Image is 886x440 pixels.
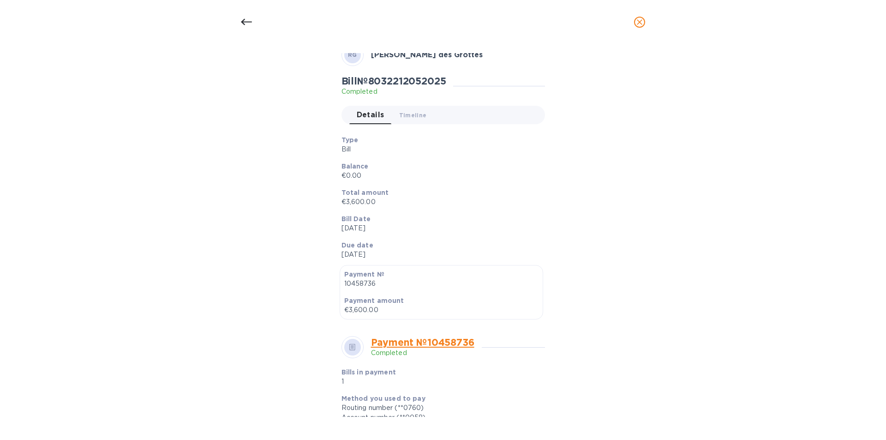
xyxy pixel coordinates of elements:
p: [DATE] [341,250,538,259]
b: Bill Date [341,215,371,223]
span: Timeline [399,110,427,120]
b: Balance [341,163,369,170]
p: €3,600.00 [344,305,539,315]
p: 1 [341,377,472,386]
b: Type [341,136,359,144]
p: Bill [341,145,538,154]
span: Details [357,108,384,121]
b: RG [348,51,357,58]
b: [PERSON_NAME] des Grottes [371,50,483,59]
b: Payment № [344,271,384,278]
div: Account number (**0058) [341,413,538,422]
p: €0.00 [341,171,538,181]
h2: Bill № ‭8032212052025‬ [341,75,446,87]
b: Bills in payment [341,368,396,376]
b: Due date [341,241,373,249]
p: Completed [371,348,474,358]
a: Payment № 10458736 [371,337,474,348]
p: Completed [341,87,446,96]
p: 10458736 [344,279,539,289]
b: Total amount [341,189,389,196]
b: Payment amount [344,297,404,304]
button: close [629,11,651,33]
div: Routing number (**0760) [341,403,538,413]
p: [DATE] [341,223,538,233]
b: Method you used to pay [341,395,425,402]
p: €3,600.00 [341,197,538,207]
